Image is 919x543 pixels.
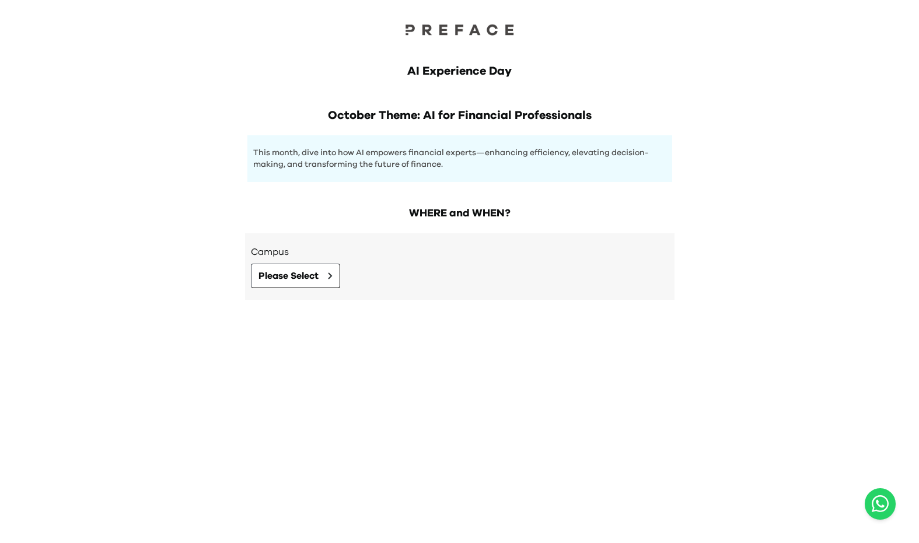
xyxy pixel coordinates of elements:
[245,205,675,222] h2: WHERE and WHEN?
[865,488,896,520] a: Chat with us on WhatsApp
[258,269,319,283] span: Please Select
[253,147,666,170] p: This month, dive into how AI empowers financial experts—enhancing efficiency, elevating decision-...
[247,107,672,124] h1: October Theme: AI for Financial Professionals
[401,23,518,40] a: Preface Logo
[401,23,518,36] img: Preface Logo
[247,63,672,79] h1: AI Experience Day
[251,245,669,259] h3: Campus
[251,264,340,288] button: Please Select
[865,488,896,520] button: Open WhatsApp chat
